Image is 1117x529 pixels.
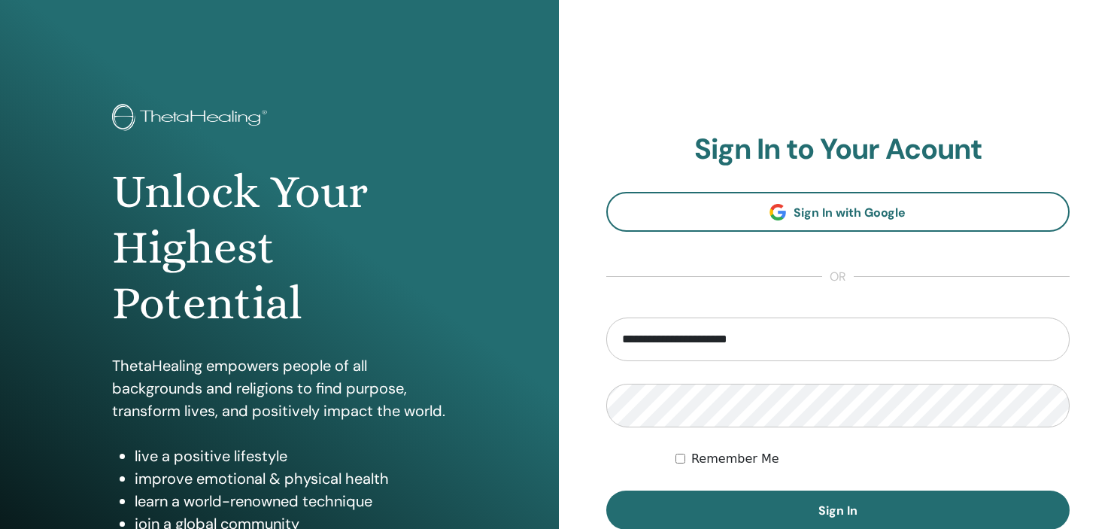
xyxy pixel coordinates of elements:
[691,450,779,468] label: Remember Me
[818,503,857,518] span: Sign In
[112,164,447,332] h1: Unlock Your Highest Potential
[794,205,906,220] span: Sign In with Google
[135,445,447,467] li: live a positive lifestyle
[822,268,854,286] span: or
[606,132,1070,167] h2: Sign In to Your Acount
[675,450,1070,468] div: Keep me authenticated indefinitely or until I manually logout
[135,490,447,512] li: learn a world-renowned technique
[112,354,447,422] p: ThetaHealing empowers people of all backgrounds and religions to find purpose, transform lives, a...
[606,192,1070,232] a: Sign In with Google
[135,467,447,490] li: improve emotional & physical health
